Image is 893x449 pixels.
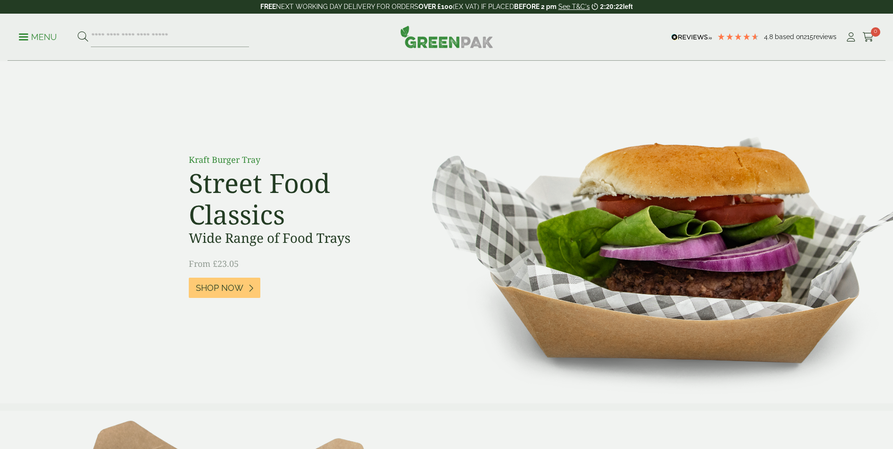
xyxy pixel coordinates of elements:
p: Kraft Burger Tray [189,153,401,166]
strong: OVER £100 [418,3,453,10]
span: 2:20:22 [600,3,623,10]
strong: FREE [260,3,276,10]
h2: Street Food Classics [189,167,401,230]
span: 4.8 [764,33,775,40]
div: 4.79 Stars [717,32,759,41]
span: 215 [804,33,813,40]
img: Street Food Classics [402,61,893,403]
a: See T&C's [558,3,590,10]
span: 0 [871,27,880,37]
img: REVIEWS.io [671,34,712,40]
strong: BEFORE 2 pm [514,3,556,10]
img: GreenPak Supplies [400,25,493,48]
p: Menu [19,32,57,43]
span: Based on [775,33,804,40]
i: My Account [845,32,857,42]
span: left [623,3,633,10]
span: From £23.05 [189,258,239,269]
i: Cart [862,32,874,42]
span: Shop Now [196,283,243,293]
h3: Wide Range of Food Trays [189,230,401,246]
a: 0 [862,30,874,44]
a: Menu [19,32,57,41]
span: reviews [813,33,837,40]
a: Shop Now [189,278,260,298]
